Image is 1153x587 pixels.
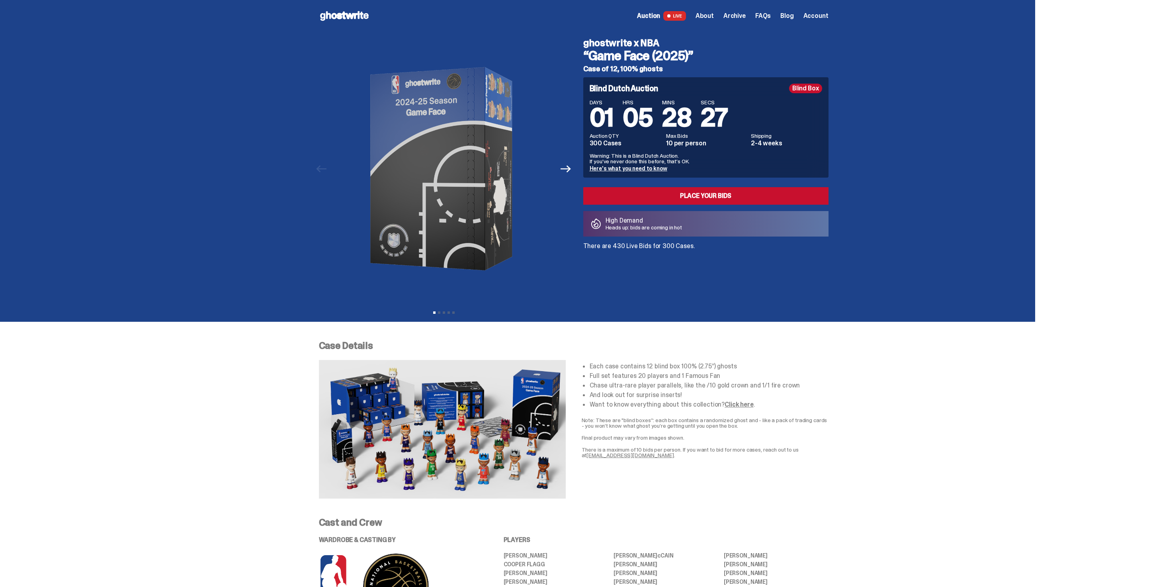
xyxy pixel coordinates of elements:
dt: Max Bids [666,133,746,139]
li: [PERSON_NAME] [614,562,718,567]
p: Cast and Crew [319,518,829,527]
span: LIVE [663,11,686,21]
button: View slide 1 [433,311,436,314]
span: 27 [701,101,728,134]
span: Auction [637,13,660,19]
a: Account [803,13,829,19]
h4: Blind Dutch Auction [590,84,658,92]
li: [PERSON_NAME] [614,570,718,576]
h3: “Game Face (2025)” [583,49,829,62]
span: 28 [662,101,691,134]
a: Blog [780,13,793,19]
span: MINS [662,100,691,105]
p: WARDROBE & CASTING BY [319,537,481,543]
li: And look out for surprise inserts! [590,392,829,398]
button: View slide 5 [452,311,455,314]
li: Chase ultra-rare player parallels, like the /10 gold crown and 1/1 fire crown [590,382,829,389]
button: View slide 3 [443,311,445,314]
li: [PERSON_NAME] [614,579,718,585]
button: View slide 4 [448,311,450,314]
li: [PERSON_NAME] CAIN [614,553,718,558]
div: Blind Box [789,84,822,93]
h4: ghostwrite x NBA [583,38,829,48]
a: Click here [725,400,753,409]
dt: Shipping [751,133,822,139]
dd: 2-4 weeks [751,140,822,147]
p: Warning: This is a Blind Dutch Auction. If you’ve never done this before, that’s OK. [590,153,822,164]
dt: Auction QTY [590,133,662,139]
a: [EMAIL_ADDRESS][DOMAIN_NAME] [586,452,674,459]
a: Place your Bids [583,187,829,205]
p: There are 430 Live Bids for 300 Cases. [583,243,829,249]
h5: Case of 12, 100% ghosts [583,65,829,72]
li: [PERSON_NAME] [724,570,829,576]
p: PLAYERS [504,537,829,543]
p: High Demand [606,217,682,224]
li: Cooper Flagg [504,562,608,567]
li: [PERSON_NAME] [504,553,608,558]
span: c [657,552,661,559]
dd: 10 per person [666,140,746,147]
a: About [696,13,714,19]
button: Next [557,160,575,178]
p: Note: These are "blind boxes”: each box contains a randomized ghost and - like a pack of trading ... [582,417,829,429]
p: There is a maximum of 10 bids per person. If you want to bid for more cases, reach out to us at . [582,447,829,458]
dd: 300 Cases [590,140,662,147]
li: [PERSON_NAME] [724,562,829,567]
p: Heads up: bids are coming in hot [606,225,682,230]
span: SECS [701,100,728,105]
img: NBA-Hero-1.png [334,32,553,306]
a: Here's what you need to know [590,165,667,172]
li: [PERSON_NAME] [724,553,829,558]
li: Want to know everything about this collection? . [590,401,829,408]
span: 05 [623,101,653,134]
li: [PERSON_NAME] [504,579,608,585]
p: Case Details [319,341,829,350]
a: Archive [723,13,746,19]
li: Each case contains 12 blind box 100% (2.75”) ghosts [590,363,829,370]
span: 01 [590,101,614,134]
li: [PERSON_NAME] [724,579,829,585]
p: Final product may vary from images shown. [582,435,829,440]
img: NBA-Case-Details.png [319,360,566,499]
button: View slide 2 [438,311,440,314]
span: DAYS [590,100,614,105]
a: Auction LIVE [637,11,686,21]
li: Full set features 20 players and 1 Famous Fan [590,373,829,379]
span: HRS [623,100,653,105]
li: [PERSON_NAME] [504,570,608,576]
a: FAQs [755,13,771,19]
